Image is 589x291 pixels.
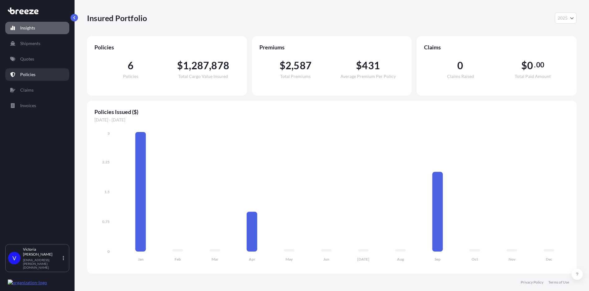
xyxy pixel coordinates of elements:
[23,247,62,257] p: Victoria [PERSON_NAME]
[249,257,255,261] tspan: Apr
[102,219,110,224] tspan: 0.75
[107,131,110,136] tspan: 3
[280,74,311,79] span: Total Premiums
[94,43,240,51] span: Policies
[8,280,47,286] img: organization-logo
[5,68,69,81] a: Policies
[20,102,36,109] p: Invoices
[189,61,191,70] span: ,
[356,61,362,70] span: $
[5,37,69,50] a: Shipments
[397,257,404,261] tspan: Aug
[178,74,228,79] span: Total Cargo Value Insured
[280,61,285,70] span: $
[509,257,516,261] tspan: Nov
[183,61,189,70] span: 1
[515,74,551,79] span: Total Paid Amount
[123,74,138,79] span: Policies
[5,99,69,112] a: Invoices
[357,257,369,261] tspan: [DATE]
[294,61,312,70] span: 587
[209,61,211,70] span: ,
[138,257,144,261] tspan: Jan
[340,74,396,79] span: Average Premium Per Policy
[20,56,34,62] p: Quotes
[212,257,218,261] tspan: Mar
[285,257,293,261] tspan: May
[548,280,569,285] a: Terms of Use
[435,257,441,261] tspan: Sep
[285,61,291,70] span: 2
[102,160,110,164] tspan: 2.25
[20,87,34,93] p: Claims
[527,61,533,70] span: 0
[472,257,478,261] tspan: Oct
[558,15,568,21] span: 2025
[94,108,569,116] span: Policies Issued ($)
[20,40,40,47] p: Shipments
[191,61,209,70] span: 287
[128,61,134,70] span: 6
[5,22,69,34] a: Insights
[5,84,69,96] a: Claims
[175,257,181,261] tspan: Feb
[555,12,577,24] button: Year Selector
[323,257,329,261] tspan: Jun
[447,74,474,79] span: Claims Raised
[536,62,544,67] span: 00
[23,258,62,269] p: [EMAIL_ADDRESS][PERSON_NAME][DOMAIN_NAME]
[94,117,569,123] span: [DATE] - [DATE]
[12,255,16,261] span: V
[521,61,527,70] span: $
[107,249,110,254] tspan: 0
[457,61,463,70] span: 0
[424,43,569,51] span: Claims
[259,43,404,51] span: Premiums
[5,53,69,65] a: Quotes
[211,61,229,70] span: 878
[362,61,380,70] span: 431
[546,257,552,261] tspan: Dec
[291,61,294,70] span: ,
[534,62,536,67] span: .
[104,189,110,194] tspan: 1.5
[521,280,543,285] a: Privacy Policy
[20,71,35,78] p: Policies
[87,13,147,23] p: Insured Portfolio
[20,25,35,31] p: Insights
[177,61,183,70] span: $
